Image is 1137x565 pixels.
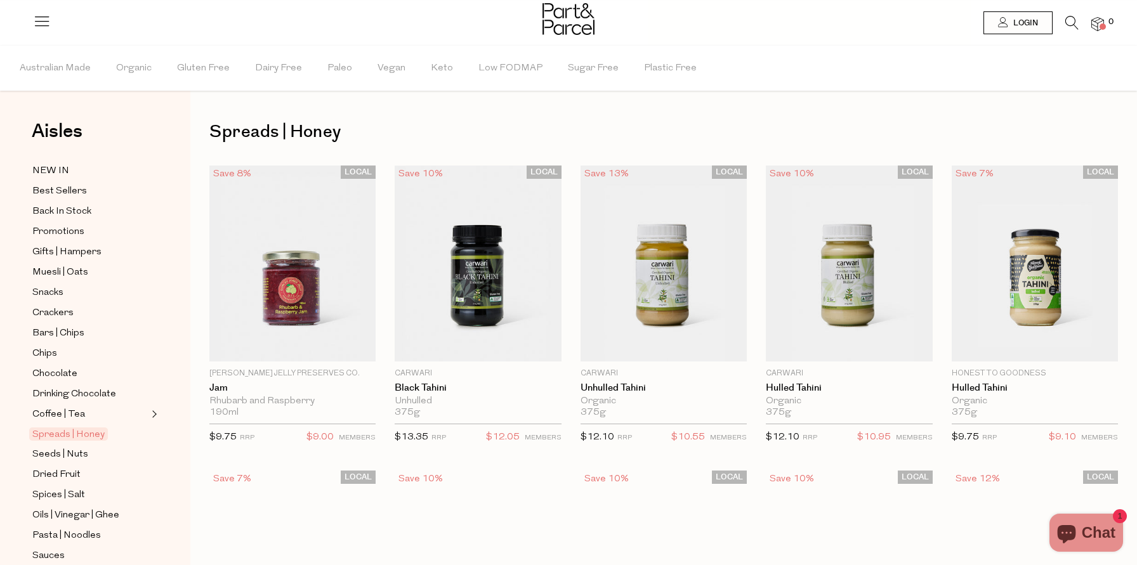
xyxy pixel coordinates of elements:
small: MEMBERS [1081,434,1118,441]
a: NEW IN [32,163,148,179]
span: Muesli | Oats [32,265,88,280]
a: Oils | Vinegar | Ghee [32,507,148,523]
span: Oils | Vinegar | Ghee [32,508,119,523]
a: Promotions [32,224,148,240]
span: Best Sellers [32,184,87,199]
span: Aisles [32,117,82,145]
small: RRP [617,434,632,441]
span: Chips [32,346,57,361]
span: $12.10 [581,432,614,442]
small: MEMBERS [339,434,376,441]
span: Promotions [32,224,84,240]
a: Chips [32,346,148,361]
a: Coffee | Tea [32,406,148,422]
a: Gifts | Hampers [32,244,148,260]
span: LOCAL [898,471,933,484]
p: Carwari [395,368,561,379]
span: $9.10 [1049,429,1076,446]
span: Australian Made [20,46,91,91]
img: Jam [209,166,376,362]
div: Organic [952,396,1118,407]
span: Paleo [327,46,352,91]
span: $12.10 [766,432,799,442]
span: Snacks [32,285,63,301]
div: Rhubarb and Raspberry [209,396,376,407]
div: Organic [766,396,932,407]
div: Save 13% [581,166,633,183]
small: RRP [240,434,254,441]
span: 375g [581,407,606,419]
a: Aisles [32,122,82,153]
small: MEMBERS [710,434,747,441]
span: Back In Stock [32,204,91,219]
span: Gluten Free [177,46,230,91]
span: Coffee | Tea [32,407,85,422]
a: Pasta | Noodles [32,528,148,543]
small: RRP [982,434,997,441]
span: Sauces [32,549,65,564]
span: Spreads | Honey [29,427,108,441]
a: Back In Stock [32,204,148,219]
a: Chocolate [32,366,148,382]
span: Sugar Free [568,46,619,91]
a: Crackers [32,305,148,321]
img: Unhulled Tahini [581,166,747,362]
div: Save 10% [395,166,447,183]
span: Vegan [378,46,405,91]
span: $10.55 [671,429,705,446]
div: Organic [581,396,747,407]
small: MEMBERS [896,434,933,441]
span: $9.00 [306,429,334,446]
span: Organic [116,46,152,91]
p: Honest to Goodness [952,368,1118,379]
span: LOCAL [712,166,747,179]
img: Part&Parcel [542,3,595,35]
span: Bars | Chips [32,326,84,341]
img: Black Tahini [395,166,561,362]
span: $9.75 [209,432,237,442]
span: Crackers [32,306,74,321]
span: Chocolate [32,367,77,382]
span: Low FODMAP [478,46,542,91]
div: Save 8% [209,166,255,183]
span: LOCAL [898,166,933,179]
span: 190ml [209,407,239,419]
inbox-online-store-chat: Shopify online store chat [1046,514,1127,555]
span: NEW IN [32,164,69,179]
span: Plastic Free [644,46,697,91]
a: 0 [1091,17,1104,30]
a: Snacks [32,285,148,301]
a: Login [983,11,1053,34]
div: Save 7% [952,166,997,183]
div: Unhulled [395,396,561,407]
a: Hulled Tahini [766,382,932,394]
span: Login [1010,18,1038,29]
a: Unhulled Tahini [581,382,747,394]
a: Spices | Salt [32,487,148,503]
span: LOCAL [341,166,376,179]
span: Pasta | Noodles [32,528,101,543]
div: Save 10% [395,471,447,488]
a: Muesli | Oats [32,264,148,280]
span: Gifts | Hampers [32,245,102,260]
div: Save 10% [766,166,818,183]
p: [PERSON_NAME] Jelly Preserves Co. [209,368,376,379]
span: $13.35 [395,432,428,442]
div: Save 10% [766,471,818,488]
img: Hulled Tahini [766,166,932,362]
div: Save 12% [952,471,1004,488]
span: 375g [395,407,420,419]
a: Sauces [32,548,148,564]
div: Save 7% [209,471,255,488]
a: Dried Fruit [32,467,148,483]
span: Keto [431,46,453,91]
span: LOCAL [1083,166,1118,179]
a: Jam [209,382,376,394]
button: Expand/Collapse Coffee | Tea [148,406,157,422]
span: Spices | Salt [32,488,85,503]
span: $12.05 [486,429,520,446]
span: LOCAL [1083,471,1118,484]
img: Hulled Tahini [952,166,1118,362]
small: MEMBERS [525,434,562,441]
a: Drinking Chocolate [32,386,148,402]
